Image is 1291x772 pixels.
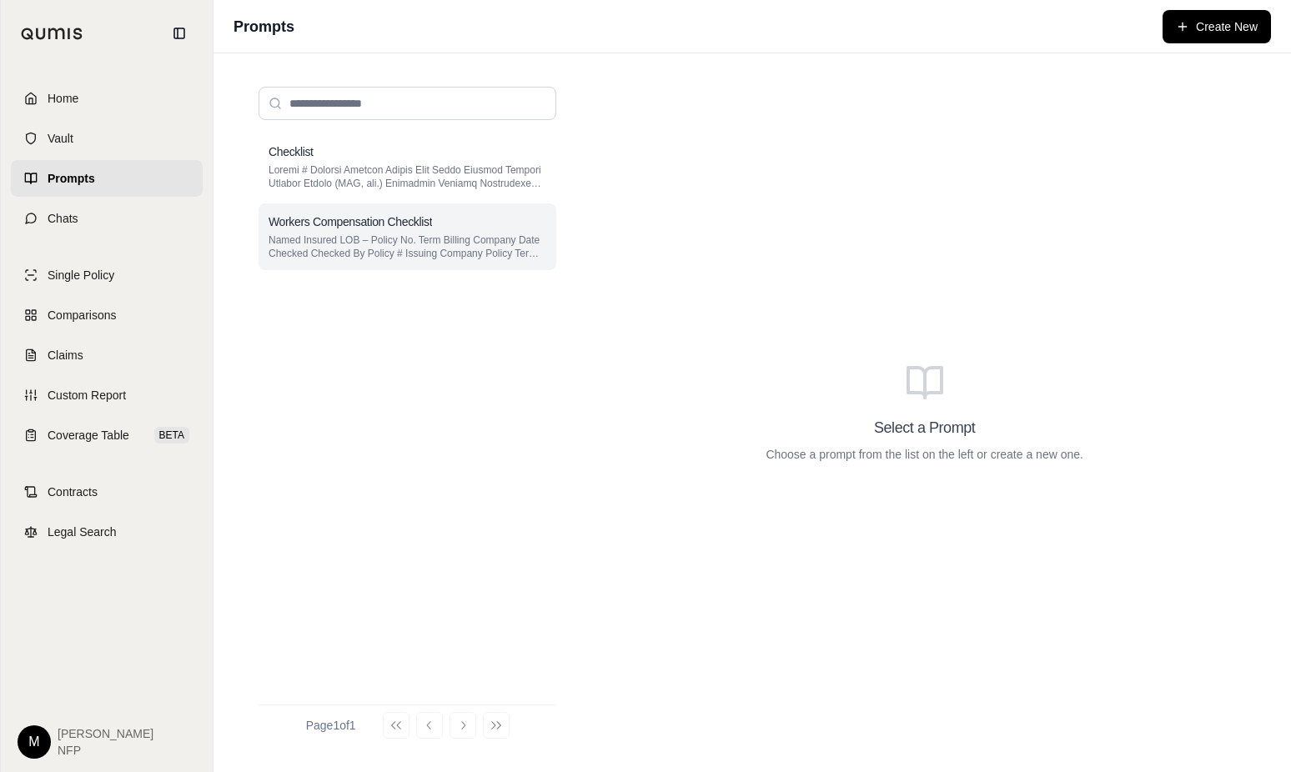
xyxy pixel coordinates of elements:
span: Coverage Table [48,427,129,444]
div: M [18,725,51,759]
a: Custom Report [11,377,203,414]
img: Qumis Logo [21,28,83,40]
span: Single Policy [48,267,114,283]
a: Vault [11,120,203,157]
a: Coverage TableBETA [11,417,203,454]
span: [PERSON_NAME] [58,725,153,742]
a: Home [11,80,203,117]
span: Vault [48,130,73,147]
a: Prompts [11,160,203,197]
span: Chats [48,210,78,227]
span: Custom Report [48,387,126,404]
p: Named Insured LOB – Policy No. Term Billing Company Date Checked Checked By Policy # Issuing Comp... [269,233,546,260]
button: Create New [1163,10,1271,43]
h3: Checklist [269,143,314,160]
span: Home [48,90,78,107]
a: Single Policy [11,257,203,293]
span: NFP [58,742,153,759]
span: Legal Search [48,524,117,540]
span: Prompts [48,170,95,187]
span: Contracts [48,484,98,500]
a: Comparisons [11,297,203,333]
p: Choose a prompt from the list on the left or create a new one. [766,446,1083,463]
h3: Workers Compensation Checklist [269,213,432,230]
span: Comparisons [48,307,116,323]
a: Chats [11,200,203,237]
a: Claims [11,337,203,373]
span: Claims [48,347,83,363]
p: Loremi # Dolorsi Ametcon Adipis Elit Seddo Eiusmod Tempori Utlabor Etdolo (MAG, ali.) Enimadmin V... [269,163,546,190]
button: Collapse sidebar [166,20,193,47]
div: Page 1 of 1 [306,717,356,734]
h3: Select a Prompt [874,416,975,439]
span: BETA [154,427,189,444]
h1: Prompts [234,15,294,38]
a: Contracts [11,474,203,510]
a: Legal Search [11,514,203,550]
